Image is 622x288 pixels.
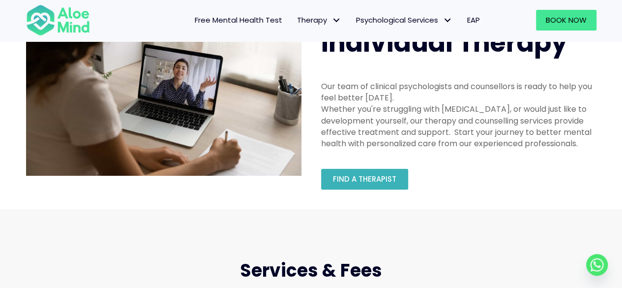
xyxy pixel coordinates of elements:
span: Therapy [297,15,341,25]
a: Psychological ServicesPsychological Services: submenu [349,10,460,31]
span: Psychological Services [356,15,452,25]
a: Book Now [536,10,596,31]
img: Aloe mind Logo [26,4,90,36]
a: Whatsapp [586,254,608,276]
span: EAP [467,15,480,25]
div: Our team of clinical psychologists and counsellors is ready to help you feel better [DATE]. [321,81,596,103]
div: Whether you're struggling with [MEDICAL_DATA], or would just like to development yourself, our th... [321,103,596,149]
span: Therapy: submenu [329,13,344,28]
nav: Menu [103,10,487,31]
a: Free Mental Health Test [187,10,290,31]
span: Psychological Services: submenu [441,13,455,28]
span: Individual Therapy [321,25,567,61]
a: EAP [460,10,487,31]
a: Find a therapist [321,169,408,190]
span: Book Now [546,15,587,25]
img: Therapy online individual [26,25,301,176]
a: TherapyTherapy: submenu [290,10,349,31]
span: Free Mental Health Test [195,15,282,25]
span: Find a therapist [333,174,396,184]
span: Services & Fees [240,258,382,283]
